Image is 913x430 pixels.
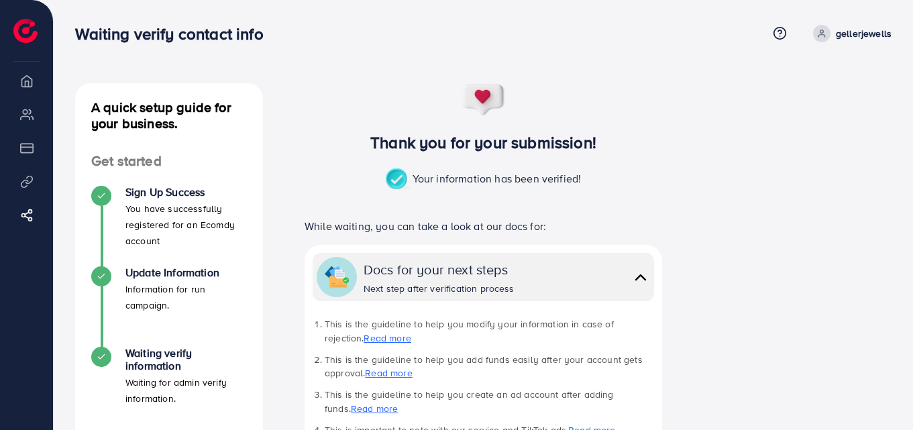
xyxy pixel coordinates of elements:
[13,19,38,43] img: logo
[365,366,412,380] a: Read more
[284,133,682,152] h3: Thank you for your submission!
[305,218,662,234] p: While waiting, you can take a look at our docs for:
[808,25,892,42] a: gellerjewells
[325,353,654,380] li: This is the guideline to help you add funds easily after your account gets approval.
[125,201,247,249] p: You have successfully registered for an Ecomdy account
[75,266,263,347] li: Update Information
[75,99,263,131] h4: A quick setup guide for your business.
[125,266,247,279] h4: Update Information
[856,370,903,420] iframe: Chat
[462,83,506,117] img: success
[125,347,247,372] h4: Waiting verify information
[75,186,263,266] li: Sign Up Success
[631,268,650,287] img: collapse
[386,168,582,191] p: Your information has been verified!
[836,25,892,42] p: gellerjewells
[125,374,247,407] p: Waiting for admin verify information.
[364,331,411,345] a: Read more
[75,347,263,427] li: Waiting verify information
[386,168,413,191] img: success
[364,282,515,295] div: Next step after verification process
[325,265,349,289] img: collapse
[351,402,398,415] a: Read more
[325,317,654,345] li: This is the guideline to help you modify your information in case of rejection.
[125,281,247,313] p: Information for run campaign.
[364,260,515,279] div: Docs for your next steps
[75,153,263,170] h4: Get started
[75,24,274,44] h3: Waiting verify contact info
[325,388,654,415] li: This is the guideline to help you create an ad account after adding funds.
[125,186,247,199] h4: Sign Up Success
